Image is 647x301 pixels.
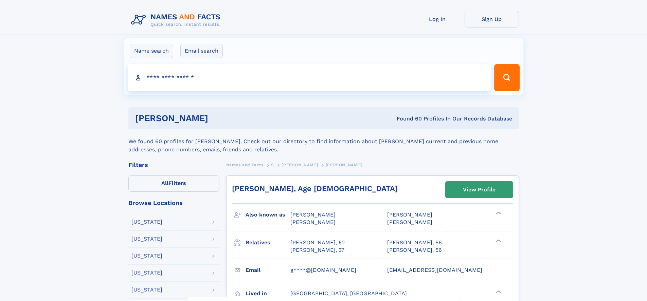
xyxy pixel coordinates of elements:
div: We found 60 profiles for [PERSON_NAME]. Check out our directory to find information about [PERSON... [128,129,519,154]
h3: Relatives [246,237,290,248]
div: [US_STATE] [131,253,162,259]
span: [EMAIL_ADDRESS][DOMAIN_NAME] [387,267,482,273]
span: [PERSON_NAME] [326,163,362,167]
span: [GEOGRAPHIC_DATA], [GEOGRAPHIC_DATA] [290,290,407,297]
div: ❯ [494,211,502,215]
img: Logo Names and Facts [128,11,226,29]
a: View Profile [446,182,513,198]
span: S [271,163,274,167]
a: [PERSON_NAME] [282,161,318,169]
button: Search Button [494,64,519,91]
span: All [161,180,168,186]
div: [US_STATE] [131,236,162,242]
h1: [PERSON_NAME] [135,114,303,123]
label: Name search [130,44,173,58]
a: Sign Up [465,11,519,27]
a: [PERSON_NAME], Age [DEMOGRAPHIC_DATA] [232,184,398,193]
div: Browse Locations [128,200,219,206]
div: View Profile [463,182,496,197]
span: [PERSON_NAME] [290,211,336,218]
span: [PERSON_NAME] [290,219,336,225]
span: [PERSON_NAME] [387,219,432,225]
div: [US_STATE] [131,287,162,293]
span: [PERSON_NAME] [387,211,432,218]
div: ❯ [494,239,502,243]
h3: Lived in [246,288,290,299]
input: search input [128,64,491,91]
span: [PERSON_NAME] [282,163,318,167]
label: Email search [180,44,223,58]
a: [PERSON_NAME], 37 [290,246,344,254]
a: [PERSON_NAME], 56 [387,239,442,246]
label: Filters [128,175,219,192]
a: Log In [410,11,465,27]
div: Found 60 Profiles In Our Records Database [302,115,512,123]
a: [PERSON_NAME], 52 [290,239,345,246]
a: [PERSON_NAME], 56 [387,246,442,254]
div: [US_STATE] [131,270,162,276]
h3: Email [246,264,290,276]
a: S [271,161,274,169]
div: [US_STATE] [131,219,162,225]
div: Filters [128,162,219,168]
h3: Also known as [246,209,290,221]
div: ❯ [494,289,502,294]
a: Names and Facts [226,161,264,169]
